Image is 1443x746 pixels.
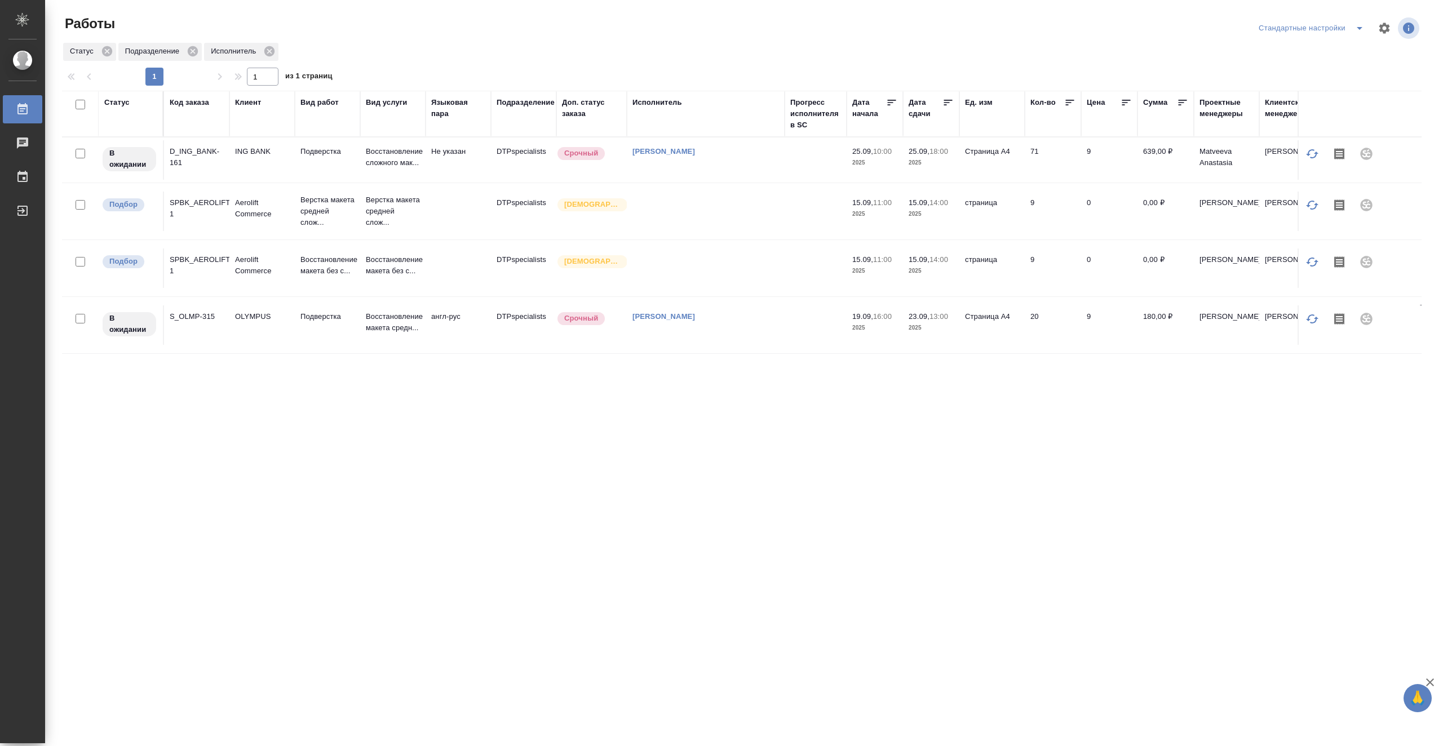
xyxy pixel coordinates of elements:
[101,197,157,212] div: Можно подбирать исполнителей
[852,147,873,156] p: 25.09,
[873,255,892,264] p: 11:00
[109,313,149,335] p: В ожидании
[929,255,948,264] p: 14:00
[101,254,157,269] div: Можно подбирать исполнителей
[235,311,289,322] p: OLYMPUS
[204,43,278,61] div: Исполнитель
[170,197,224,220] div: SPBK_AEROLIFT-1
[1030,97,1056,108] div: Кол-во
[929,147,948,156] p: 18:00
[909,255,929,264] p: 15.09,
[366,146,420,168] p: Восстановление сложного мак...
[1081,305,1137,345] td: 9
[564,313,598,324] p: Срочный
[1259,248,1325,288] td: [PERSON_NAME]
[63,43,116,61] div: Статус
[873,198,892,207] p: 11:00
[235,254,289,277] p: Aerolift Commerce
[1353,140,1380,167] div: Проект не привязан
[300,146,355,157] p: Подверстка
[965,97,993,108] div: Ед. изм
[1137,305,1194,345] td: 180,00 ₽
[562,97,621,119] div: Доп. статус заказа
[118,43,202,61] div: Подразделение
[431,97,485,119] div: Языковая пара
[1398,17,1422,39] span: Посмотреть информацию
[170,146,224,168] div: D_ING_BANK-161
[491,305,556,345] td: DTPspecialists
[909,312,929,321] p: 23.09,
[632,147,695,156] a: [PERSON_NAME]
[1326,140,1353,167] button: Скопировать мини-бриф
[909,208,954,220] p: 2025
[1265,97,1319,119] div: Клиентские менеджеры
[632,312,695,321] a: [PERSON_NAME]
[852,322,897,334] p: 2025
[300,97,339,108] div: Вид работ
[959,305,1025,345] td: Страница А4
[1194,192,1259,231] td: [PERSON_NAME]
[1081,192,1137,231] td: 0
[564,148,598,159] p: Срочный
[366,194,420,228] p: Верстка макета средней слож...
[104,97,130,108] div: Статус
[1199,97,1254,119] div: Проектные менеджеры
[366,311,420,334] p: Восстановление макета средн...
[1137,248,1194,288] td: 0,00 ₽
[852,198,873,207] p: 15.09,
[1025,305,1081,345] td: 20
[1087,97,1105,108] div: Цена
[852,255,873,264] p: 15.09,
[109,256,138,267] p: Подбор
[564,256,621,267] p: [DEMOGRAPHIC_DATA]
[852,97,886,119] div: Дата начала
[790,97,841,131] div: Прогресс исполнителя в SC
[109,148,149,170] p: В ожидании
[170,254,224,277] div: SPBK_AEROLIFT-1
[909,147,929,156] p: 25.09,
[1194,305,1259,345] td: [PERSON_NAME]
[1137,192,1194,231] td: 0,00 ₽
[1194,248,1259,288] td: [PERSON_NAME]
[109,199,138,210] p: Подбор
[909,265,954,277] p: 2025
[1353,248,1380,276] div: Проект не привязан
[366,254,420,277] p: Восстановление макета без с...
[909,97,942,119] div: Дата сдачи
[1353,305,1380,332] div: Проект не привязан
[1326,248,1353,276] button: Скопировать мини-бриф
[491,192,556,231] td: DTPspecialists
[852,312,873,321] p: 19.09,
[959,140,1025,180] td: Страница А4
[70,46,98,57] p: Статус
[1194,140,1259,180] td: Matveeva Anastasia
[300,194,355,228] p: Верстка макета средней слож...
[235,197,289,220] p: Aerolift Commerce
[125,46,183,57] p: Подразделение
[959,192,1025,231] td: страница
[1299,192,1326,219] button: Обновить
[1299,248,1326,276] button: Обновить
[1025,192,1081,231] td: 9
[929,198,948,207] p: 14:00
[1256,19,1371,37] div: split button
[1408,686,1427,710] span: 🙏
[300,254,355,277] p: Восстановление макета без с...
[1025,140,1081,180] td: 71
[101,146,157,172] div: Исполнитель назначен, приступать к работе пока рано
[235,97,261,108] div: Клиент
[1299,140,1326,167] button: Обновить
[929,312,948,321] p: 13:00
[1259,140,1325,180] td: [PERSON_NAME]
[873,147,892,156] p: 10:00
[1404,684,1432,712] button: 🙏
[170,311,224,322] div: S_OLMP-315
[1299,305,1326,332] button: Обновить
[1259,192,1325,231] td: [PERSON_NAME]
[1353,192,1380,219] div: Проект не привязан
[491,248,556,288] td: DTPspecialists
[1143,97,1167,108] div: Сумма
[366,97,408,108] div: Вид услуги
[211,46,260,57] p: Исполнитель
[426,305,491,345] td: англ-рус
